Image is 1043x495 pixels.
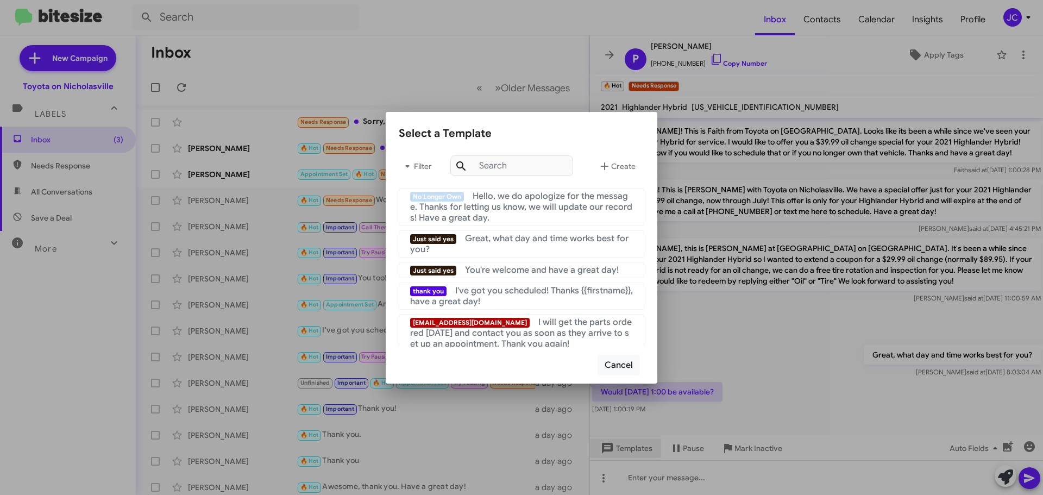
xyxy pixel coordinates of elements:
[465,265,619,275] span: You're welcome and have a great day!
[399,156,433,176] span: Filter
[399,125,644,142] div: Select a Template
[399,153,433,179] button: Filter
[410,233,629,255] span: Great, what day and time works best for you?
[410,234,456,244] span: Just said yes
[410,286,447,296] span: thank you
[410,317,632,349] span: I will get the parts ordered [DATE] and contact you as soon as they arrive to set up an appointme...
[410,285,633,307] span: I've got you scheduled! Thanks {{firstname}}, have a great day!
[598,156,636,176] span: Create
[410,191,632,223] span: Hello, we do apologize for the message. Thanks for letting us know, we will update our records! H...
[450,155,573,176] input: Search
[410,266,456,275] span: Just said yes
[598,355,640,375] button: Cancel
[589,153,644,179] button: Create
[410,192,464,202] span: No Longer Own
[410,318,530,328] span: [EMAIL_ADDRESS][DOMAIN_NAME]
